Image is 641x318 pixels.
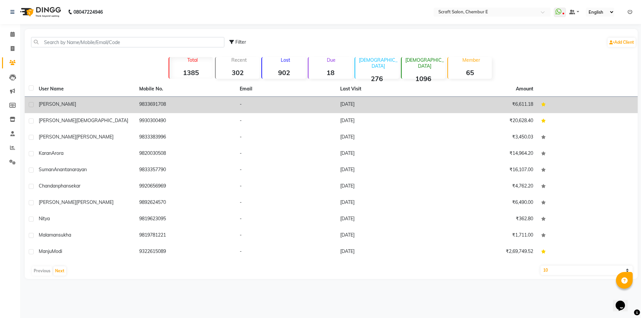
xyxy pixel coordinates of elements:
img: logo [17,3,63,21]
td: - [236,129,336,146]
th: Last Visit [336,81,437,97]
span: mala [39,232,49,238]
td: ₹362.80 [437,211,537,228]
td: 9892624570 [135,195,236,211]
td: ₹16,107.00 [437,162,537,179]
td: - [236,211,336,228]
td: [DATE] [336,162,437,179]
td: ₹2,69,749.52 [437,244,537,260]
td: ₹6,611.18 [437,97,537,113]
th: Email [236,81,336,97]
th: Mobile No. [135,81,236,97]
strong: 1385 [169,68,213,77]
td: 9833357790 [135,162,236,179]
button: Next [53,266,66,276]
p: Lost [265,57,306,63]
p: Member [451,57,492,63]
input: Search by Name/Mobile/Email/Code [31,37,224,47]
td: [DATE] [336,195,437,211]
span: Suman [39,167,54,173]
iframe: chat widget [613,291,634,311]
td: [DATE] [336,244,437,260]
td: 9820030508 [135,146,236,162]
p: Total [172,57,213,63]
p: [DEMOGRAPHIC_DATA] [404,57,445,69]
td: [DATE] [336,97,437,113]
td: 9819781221 [135,228,236,244]
td: - [236,228,336,244]
td: 9833383996 [135,129,236,146]
td: ₹20,628.40 [437,113,537,129]
p: Due [310,57,352,63]
span: phansekar [58,183,80,189]
span: Manju [39,248,52,254]
td: [DATE] [336,211,437,228]
th: User Name [35,81,135,97]
strong: 18 [308,68,352,77]
span: [PERSON_NAME] [76,134,114,140]
td: 9819623095 [135,211,236,228]
span: nitya [39,216,50,222]
td: 9930300490 [135,113,236,129]
td: - [236,244,336,260]
span: [PERSON_NAME] [76,199,114,205]
td: [DATE] [336,146,437,162]
td: ₹3,450.03 [437,129,537,146]
span: Modi [52,248,62,254]
a: Add Client [608,38,636,47]
span: [PERSON_NAME] [39,117,76,123]
td: 9322615089 [135,244,236,260]
td: - [236,113,336,129]
span: [PERSON_NAME] [39,134,76,140]
td: - [236,146,336,162]
p: Recent [218,57,259,63]
th: Amount [512,81,537,96]
span: Arora [51,150,63,156]
span: chandan [39,183,58,189]
td: - [236,179,336,195]
span: [PERSON_NAME] [39,101,76,107]
b: 08047224946 [73,3,103,21]
td: 9920656969 [135,179,236,195]
td: ₹4,762.20 [437,179,537,195]
span: Anantanarayan [54,167,87,173]
p: [DEMOGRAPHIC_DATA] [358,57,399,69]
strong: 302 [216,68,259,77]
td: - [236,97,336,113]
td: [DATE] [336,129,437,146]
td: ₹14,964.20 [437,146,537,162]
span: Filter [235,39,246,45]
strong: 1096 [402,74,445,83]
td: [DATE] [336,179,437,195]
strong: 276 [355,74,399,83]
span: Karan [39,150,51,156]
span: [DEMOGRAPHIC_DATA] [76,117,128,123]
span: [PERSON_NAME] [39,199,76,205]
td: - [236,162,336,179]
td: [DATE] [336,113,437,129]
td: ₹1,711.00 [437,228,537,244]
td: [DATE] [336,228,437,244]
span: mansukha [49,232,71,238]
td: ₹6,490.00 [437,195,537,211]
td: 9833691708 [135,97,236,113]
strong: 65 [448,68,492,77]
strong: 902 [262,68,306,77]
td: - [236,195,336,211]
